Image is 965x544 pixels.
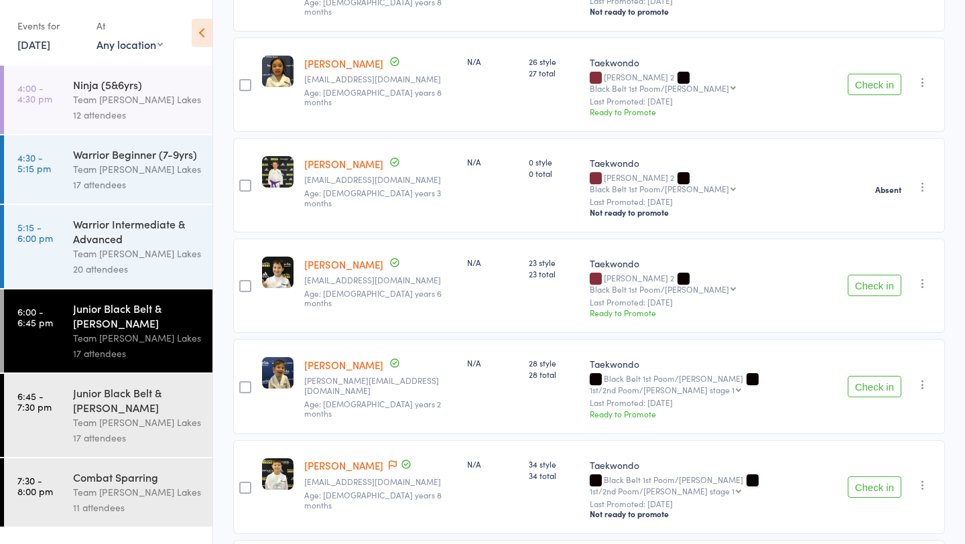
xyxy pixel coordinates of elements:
div: Team [PERSON_NAME] Lakes [73,92,201,107]
div: Black Belt 1st Poom/[PERSON_NAME] [590,184,729,193]
a: [PERSON_NAME] [304,458,383,472]
button: Check in [848,275,901,296]
div: Combat Sparring [73,470,201,484]
a: 6:45 -7:30 pmJunior Black Belt & [PERSON_NAME]Team [PERSON_NAME] Lakes17 attendees [4,374,212,457]
div: Not ready to promote [590,6,837,17]
small: Last Promoted: [DATE] [590,96,837,106]
small: mikey_tsoukalis@hotmail.com [304,477,456,486]
div: Team [PERSON_NAME] Lakes [73,161,201,177]
span: 28 total [529,368,578,380]
a: 4:30 -5:15 pmWarrior Beginner (7-9yrs)Team [PERSON_NAME] Lakes17 attendees [4,135,212,204]
img: image1625269333.png [262,458,294,490]
div: Not ready to promote [590,508,837,519]
div: N/A [467,257,518,268]
a: [DATE] [17,37,50,52]
div: Ready to Promote [590,307,837,318]
img: image1621045096.png [262,257,294,288]
div: Warrior Beginner (7-9yrs) [73,147,201,161]
div: Warrior Intermediate & Advanced [73,216,201,246]
div: Taekwondo [590,458,837,472]
div: 1st/2nd Poom/[PERSON_NAME] stage 1 [590,385,734,394]
span: Age: [DEMOGRAPHIC_DATA] years 2 months [304,398,441,419]
a: 4:00 -4:30 pmNinja (5&6yrs)Team [PERSON_NAME] Lakes12 attendees [4,66,212,134]
span: 28 style [529,357,578,368]
small: mikey_tsoukalis@hotmail.com [304,275,456,285]
time: 5:15 - 6:00 pm [17,222,53,243]
div: Black Belt 1st Poom/[PERSON_NAME] [590,285,729,293]
div: 12 attendees [73,107,201,123]
small: Last Promoted: [DATE] [590,398,837,407]
span: Age: [DEMOGRAPHIC_DATA] years 8 months [304,86,442,107]
div: Team [PERSON_NAME] Lakes [73,246,201,261]
strong: Absent [875,184,901,195]
button: Check in [848,74,901,95]
small: Last Promoted: [DATE] [590,297,837,307]
div: Taekwondo [590,56,837,69]
span: 23 total [529,268,578,279]
span: Age: [DEMOGRAPHIC_DATA] years 3 months [304,187,441,208]
div: Junior Black Belt & [PERSON_NAME] [73,301,201,330]
div: Black Belt 1st Poom/[PERSON_NAME] [590,374,837,394]
div: 1st/2nd Poom/[PERSON_NAME] stage 1 [590,486,734,495]
span: 27 total [529,67,578,78]
div: Junior Black Belt & [PERSON_NAME] [73,385,201,415]
div: 11 attendees [73,500,201,515]
time: 4:00 - 4:30 pm [17,82,52,104]
div: Team [PERSON_NAME] Lakes [73,415,201,430]
a: [PERSON_NAME] [304,257,383,271]
a: 6:00 -6:45 pmJunior Black Belt & [PERSON_NAME]Team [PERSON_NAME] Lakes17 attendees [4,289,212,372]
small: lili-lily0216@hotmail.com [304,74,456,84]
div: N/A [467,156,518,167]
div: 20 attendees [73,261,201,277]
span: Age: [DEMOGRAPHIC_DATA] years 6 months [304,287,442,308]
a: [PERSON_NAME] [304,358,383,372]
img: image1615444264.png [262,56,294,87]
div: Ready to Promote [590,408,837,419]
button: Check in [848,476,901,498]
small: Last Promoted: [DATE] [590,197,837,206]
div: Black Belt 1st Poom/[PERSON_NAME] [590,84,729,92]
img: image1647320647.png [262,156,294,188]
small: Last Promoted: [DATE] [590,499,837,508]
div: [PERSON_NAME] 2 [590,72,837,92]
a: 5:15 -6:00 pmWarrior Intermediate & AdvancedTeam [PERSON_NAME] Lakes20 attendees [4,205,212,288]
span: 23 style [529,257,578,268]
button: Check in [848,376,901,397]
div: At [96,15,163,37]
div: N/A [467,458,518,470]
div: N/A [467,357,518,368]
div: Black Belt 1st Poom/[PERSON_NAME] [590,475,837,495]
span: 34 style [529,458,578,470]
div: Ninja (5&6yrs) [73,77,201,92]
img: image1556517999.png [262,357,294,389]
span: 26 style [529,56,578,67]
div: Taekwondo [590,257,837,270]
div: Any location [96,37,163,52]
time: 4:30 - 5:15 pm [17,152,51,174]
div: 17 attendees [73,346,201,361]
span: Age: [DEMOGRAPHIC_DATA] years 8 months [304,489,442,510]
a: [PERSON_NAME] [304,157,383,171]
div: Team [PERSON_NAME] Lakes [73,484,201,500]
div: N/A [467,56,518,67]
div: Not ready to promote [590,207,837,218]
a: 7:30 -8:00 pmCombat SparringTeam [PERSON_NAME] Lakes11 attendees [4,458,212,527]
span: 34 total [529,470,578,481]
div: [PERSON_NAME] 2 [590,273,837,293]
div: Ready to Promote [590,106,837,117]
span: 0 style [529,156,578,167]
div: 17 attendees [73,430,201,446]
div: Team [PERSON_NAME] Lakes [73,330,201,346]
span: 0 total [529,167,578,179]
time: 6:00 - 6:45 pm [17,306,53,328]
small: kimr_82@hotmail.com [304,175,456,184]
time: 6:45 - 7:30 pm [17,391,52,412]
small: tina.kunovski@outlook.com [304,376,456,395]
div: Taekwondo [590,357,837,370]
time: 7:30 - 8:00 pm [17,475,53,496]
div: [PERSON_NAME] 2 [590,173,837,193]
div: Taekwondo [590,156,837,169]
div: 17 attendees [73,177,201,192]
div: Events for [17,15,83,37]
a: [PERSON_NAME] [304,56,383,70]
